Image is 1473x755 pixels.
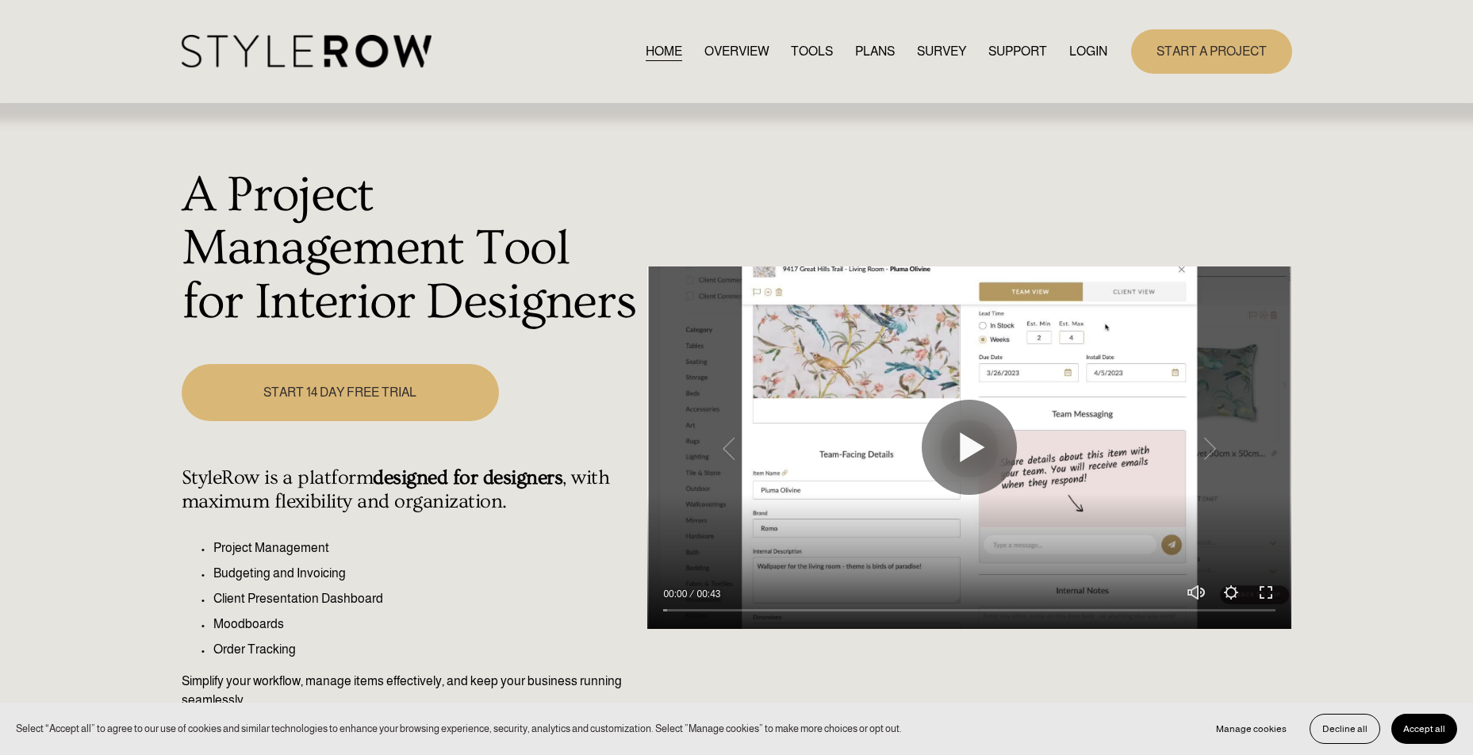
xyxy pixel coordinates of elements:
[663,586,691,602] div: Current time
[182,169,639,330] h1: A Project Management Tool for Interior Designers
[182,672,639,710] p: Simplify your workflow, manage items effectively, and keep your business running seamlessly.
[1069,40,1107,62] a: LOGIN
[855,40,895,62] a: PLANS
[213,589,639,608] p: Client Presentation Dashboard
[213,615,639,634] p: Moodboards
[182,466,639,514] h4: StyleRow is a platform , with maximum flexibility and organization.
[1391,714,1457,744] button: Accept all
[1322,723,1368,734] span: Decline all
[16,721,902,736] p: Select “Accept all” to agree to our use of cookies and similar technologies to enhance your brows...
[213,640,639,659] p: Order Tracking
[1403,723,1445,734] span: Accept all
[182,364,499,420] a: START 14 DAY FREE TRIAL
[704,40,769,62] a: OVERVIEW
[1131,29,1292,73] a: START A PROJECT
[213,564,639,583] p: Budgeting and Invoicing
[182,35,432,67] img: StyleRow
[988,42,1047,61] span: SUPPORT
[1204,714,1298,744] button: Manage cookies
[373,466,562,489] strong: designed for designers
[917,40,966,62] a: SURVEY
[922,400,1017,495] button: Play
[1216,723,1287,734] span: Manage cookies
[663,604,1275,615] input: Seek
[646,40,682,62] a: HOME
[791,40,833,62] a: TOOLS
[1310,714,1380,744] button: Decline all
[988,40,1047,62] a: folder dropdown
[691,586,724,602] div: Duration
[213,538,639,558] p: Project Management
